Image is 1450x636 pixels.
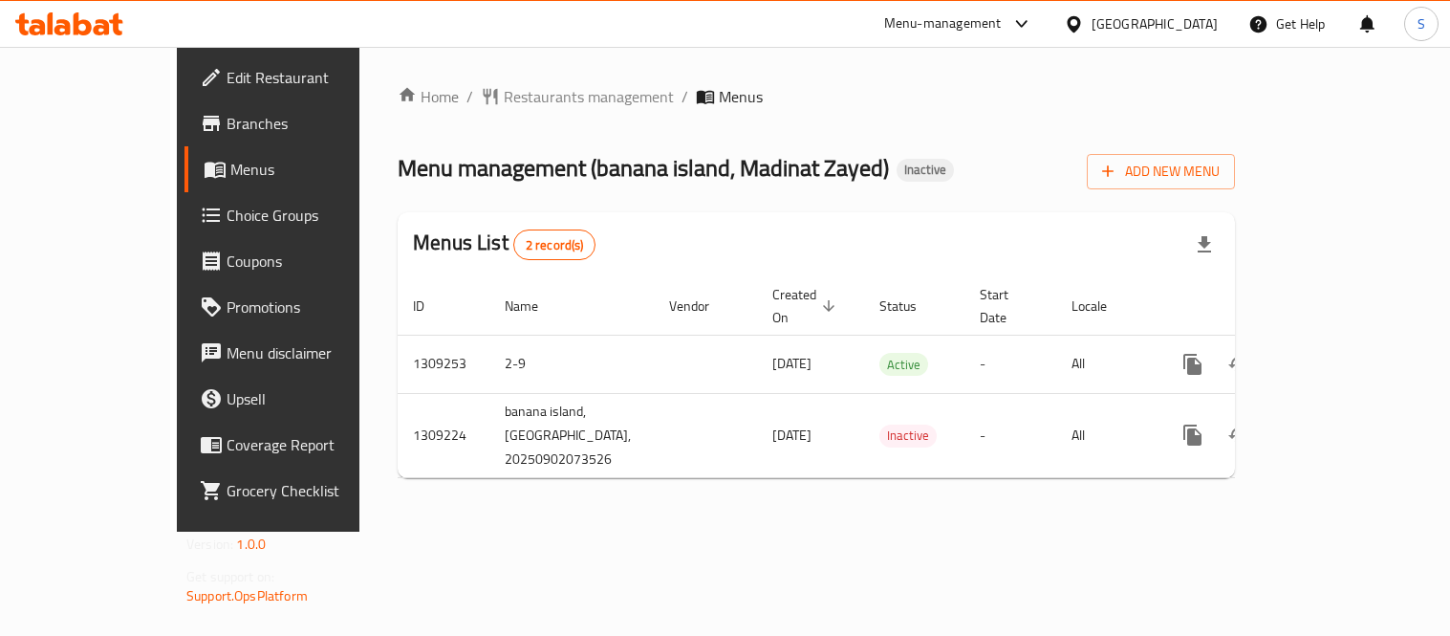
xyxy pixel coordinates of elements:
span: Upsell [227,387,403,410]
th: Actions [1155,277,1369,336]
button: Change Status [1216,341,1262,387]
span: Status [879,295,941,318]
span: Menu disclaimer [227,341,403,364]
button: Add New Menu [1087,154,1235,189]
span: 2 record(s) [514,236,595,254]
a: Upsell [184,376,419,422]
span: Get support on: [186,564,274,589]
span: Inactive [879,425,937,447]
div: Menu-management [884,12,1002,35]
td: All [1056,335,1155,393]
span: Choice Groups [227,204,403,227]
a: Menus [184,146,419,192]
a: Coverage Report [184,422,419,468]
button: Change Status [1216,412,1262,458]
table: enhanced table [398,277,1369,478]
span: [DATE] [772,351,812,376]
span: Start Date [980,283,1033,329]
td: All [1056,393,1155,477]
span: Name [505,295,563,318]
span: Menus [719,85,763,108]
div: Inactive [897,159,954,182]
span: Menu management ( banana island, Madinat Zayed ) [398,146,889,189]
a: Edit Restaurant [184,55,419,100]
span: Inactive [897,162,954,178]
span: Active [879,354,928,376]
a: Menu disclaimer [184,330,419,376]
a: Grocery Checklist [184,468,419,514]
td: 2-9 [489,335,654,393]
div: [GEOGRAPHIC_DATA] [1092,13,1218,34]
div: Inactive [879,425,937,448]
td: banana island, [GEOGRAPHIC_DATA], 20250902073526 [489,393,654,477]
span: Add New Menu [1102,160,1220,184]
button: more [1170,412,1216,458]
h2: Menus List [413,229,595,260]
div: Export file [1181,222,1227,268]
span: Grocery Checklist [227,479,403,502]
button: more [1170,341,1216,387]
span: Promotions [227,296,403,318]
td: - [964,335,1056,393]
span: Coupons [227,250,403,273]
td: - [964,393,1056,477]
span: 1.0.0 [236,532,266,557]
a: Choice Groups [184,192,419,238]
span: Created On [772,283,841,329]
li: / [466,85,473,108]
a: Restaurants management [481,85,674,108]
span: Menus [230,158,403,181]
a: Promotions [184,284,419,330]
a: Branches [184,100,419,146]
a: Coupons [184,238,419,284]
span: Coverage Report [227,433,403,456]
nav: breadcrumb [398,85,1235,108]
span: Version: [186,532,233,557]
span: Edit Restaurant [227,66,403,89]
span: Branches [227,112,403,135]
span: Locale [1071,295,1132,318]
li: / [682,85,688,108]
span: ID [413,295,449,318]
span: [DATE] [772,423,812,448]
td: 1309253 [398,335,489,393]
div: Active [879,353,928,376]
span: Vendor [669,295,734,318]
span: S [1418,13,1425,34]
td: 1309224 [398,393,489,477]
a: Home [398,85,459,108]
span: Restaurants management [504,85,674,108]
a: Support.OpsPlatform [186,583,308,608]
div: Total records count [513,230,596,260]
